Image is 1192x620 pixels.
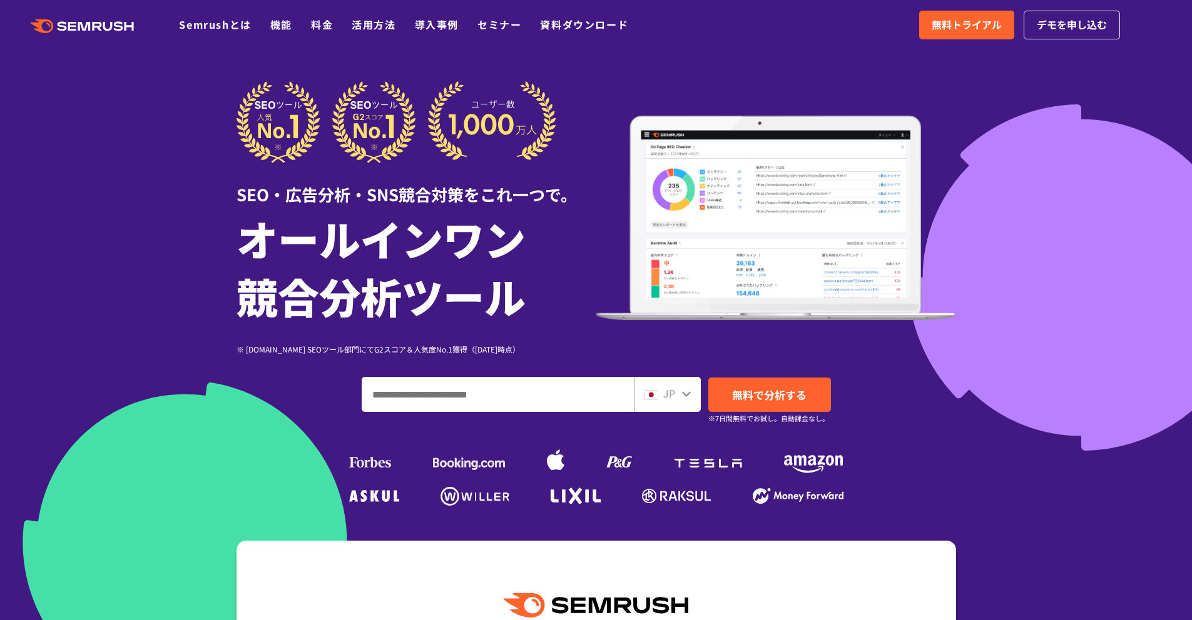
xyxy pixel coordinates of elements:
span: 無料で分析する [732,387,807,402]
small: ※7日間無料でお試し。自動課金なし。 [708,412,829,424]
a: 資料ダウンロード [540,17,628,32]
span: 無料トライアル [932,17,1002,33]
a: 導入事例 [415,17,459,32]
span: JP [663,386,675,401]
h1: オールインワン 競合分析ツール [237,209,596,324]
a: Semrushとは [179,17,251,32]
a: デモを申し込む [1024,11,1120,39]
a: 無料トライアル [919,11,1014,39]
span: デモを申し込む [1037,17,1107,33]
div: ※ [DOMAIN_NAME] SEOツール部門にてG2スコア＆人気度No.1獲得（[DATE]時点） [237,343,596,355]
a: 機能 [270,17,292,32]
a: セミナー [477,17,521,32]
a: 活用方法 [352,17,395,32]
img: Semrush [504,593,688,617]
a: 無料で分析する [708,377,831,412]
div: SEO・広告分析・SNS競合対策をこれ一つで。 [237,163,596,206]
a: 料金 [311,17,333,32]
input: ドメイン、キーワードまたはURLを入力してください [362,377,633,411]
